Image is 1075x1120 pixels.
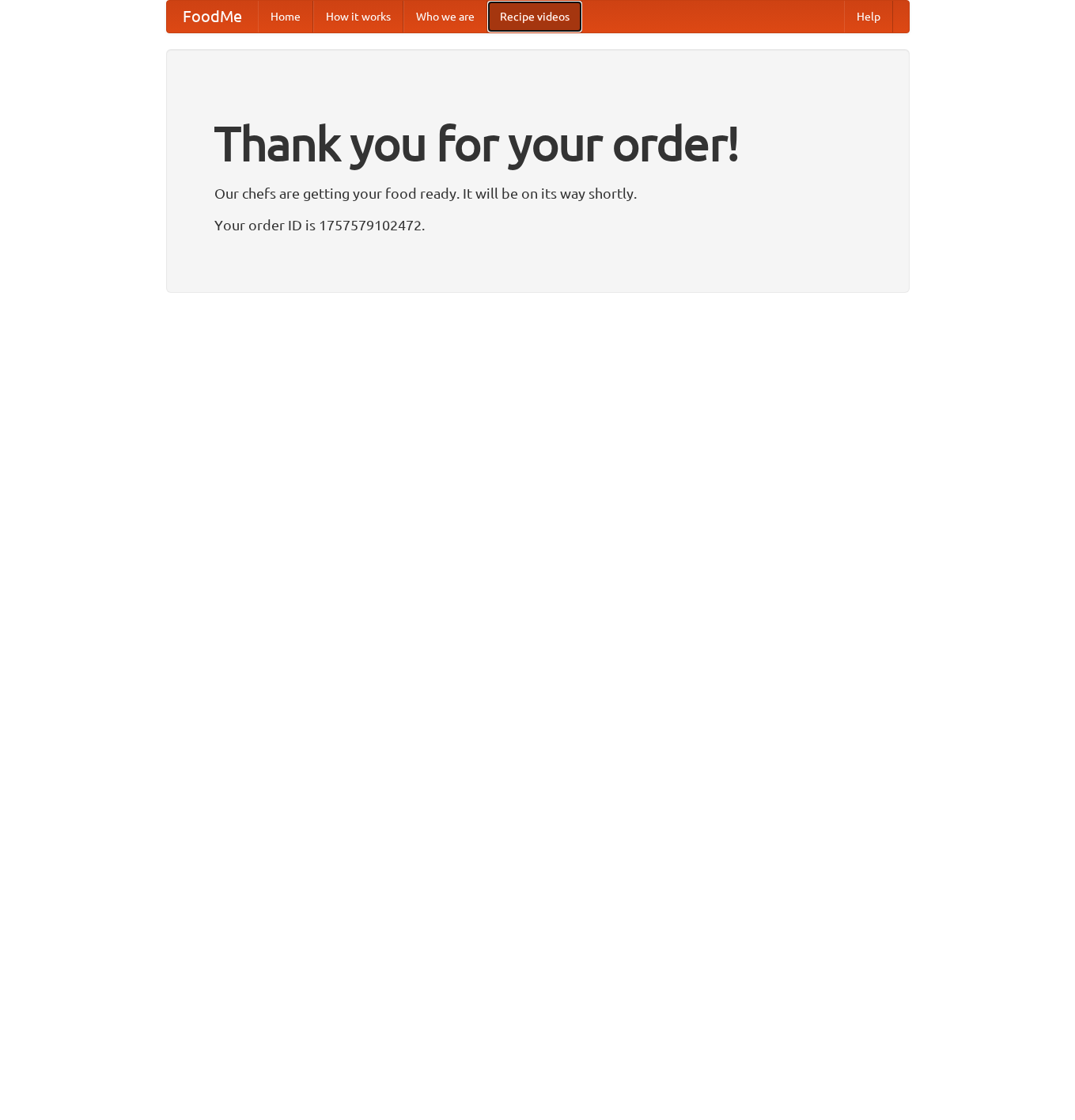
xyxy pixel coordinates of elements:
[214,181,861,205] p: Our chefs are getting your food ready. It will be on its way shortly.
[214,213,861,237] p: Your order ID is 1757579102472.
[403,1,487,32] a: Who we are
[313,1,403,32] a: How it works
[214,105,861,181] h1: Thank you for your order!
[258,1,313,32] a: Home
[844,1,893,32] a: Help
[487,1,582,32] a: Recipe videos
[167,1,258,32] a: FoodMe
